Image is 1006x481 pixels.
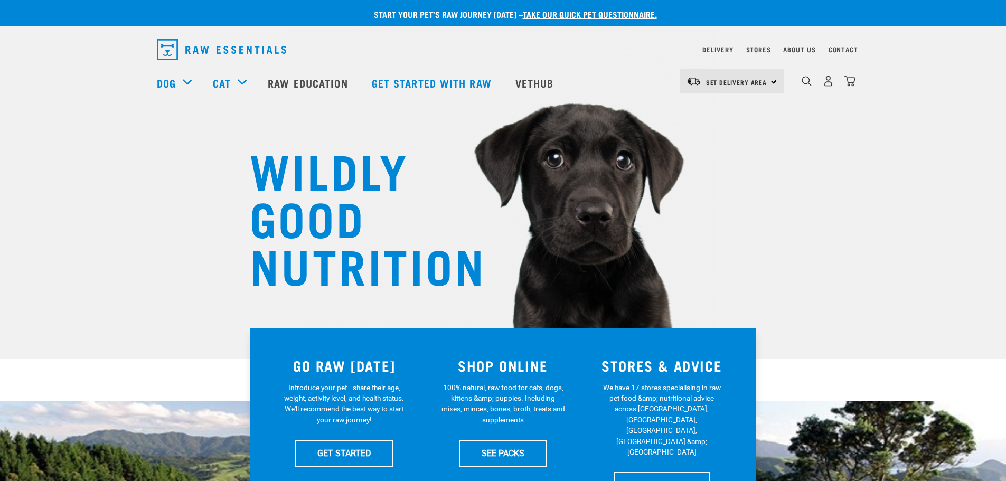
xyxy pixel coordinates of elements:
[783,48,815,51] a: About Us
[282,382,406,426] p: Introduce your pet—share their age, weight, activity level, and health status. We'll recommend th...
[295,440,393,466] a: GET STARTED
[361,62,505,104] a: Get started with Raw
[844,76,855,87] img: home-icon@2x.png
[523,12,657,16] a: take our quick pet questionnaire.
[148,35,858,64] nav: dropdown navigation
[157,39,286,60] img: Raw Essentials Logo
[589,357,735,374] h3: STORES & ADVICE
[505,62,567,104] a: Vethub
[746,48,771,51] a: Stores
[823,76,834,87] img: user.png
[702,48,733,51] a: Delivery
[271,357,418,374] h3: GO RAW [DATE]
[441,382,565,426] p: 100% natural, raw food for cats, dogs, kittens &amp; puppies. Including mixes, minces, bones, bro...
[430,357,576,374] h3: SHOP ONLINE
[459,440,547,466] a: SEE PACKS
[802,76,812,86] img: home-icon-1@2x.png
[600,382,724,458] p: We have 17 stores specialising in raw pet food &amp; nutritional advice across [GEOGRAPHIC_DATA],...
[213,75,231,91] a: Cat
[157,75,176,91] a: Dog
[687,77,701,86] img: van-moving.png
[257,62,361,104] a: Raw Education
[829,48,858,51] a: Contact
[250,145,461,288] h1: WILDLY GOOD NUTRITION
[706,80,767,84] span: Set Delivery Area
